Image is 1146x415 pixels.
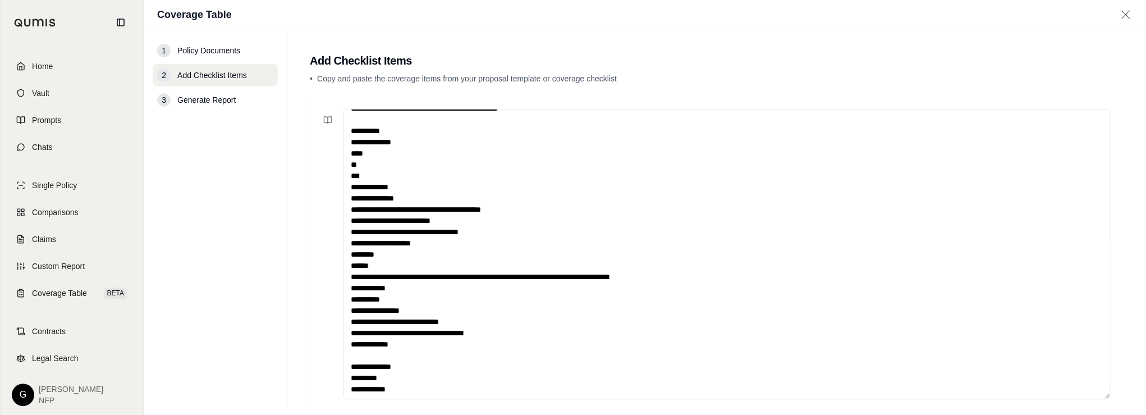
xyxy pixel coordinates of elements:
[157,69,171,82] div: 2
[7,135,136,159] a: Chats
[7,200,136,225] a: Comparisons
[12,384,34,406] div: G
[39,395,103,406] span: NFP
[32,261,85,272] span: Custom Report
[32,207,78,218] span: Comparisons
[177,70,247,81] span: Add Checklist Items
[32,326,66,337] span: Contracts
[32,61,53,72] span: Home
[157,7,232,22] h1: Coverage Table
[104,288,127,299] span: BETA
[32,142,53,153] span: Chats
[14,19,56,27] img: Qumis Logo
[317,74,617,83] span: Copy and paste the coverage items from your proposal template or coverage checklist
[310,74,313,83] span: •
[7,346,136,371] a: Legal Search
[7,254,136,279] a: Custom Report
[157,44,171,57] div: 1
[32,288,87,299] span: Coverage Table
[32,88,49,99] span: Vault
[7,281,136,305] a: Coverage TableBETA
[39,384,103,395] span: [PERSON_NAME]
[32,180,77,191] span: Single Policy
[7,319,136,344] a: Contracts
[177,45,240,56] span: Policy Documents
[177,94,236,106] span: Generate Report
[310,53,1124,69] h2: Add Checklist Items
[7,227,136,252] a: Claims
[7,173,136,198] a: Single Policy
[32,234,56,245] span: Claims
[7,81,136,106] a: Vault
[112,13,130,31] button: Collapse sidebar
[7,108,136,133] a: Prompts
[7,54,136,79] a: Home
[32,353,79,364] span: Legal Search
[32,115,61,126] span: Prompts
[157,93,171,107] div: 3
